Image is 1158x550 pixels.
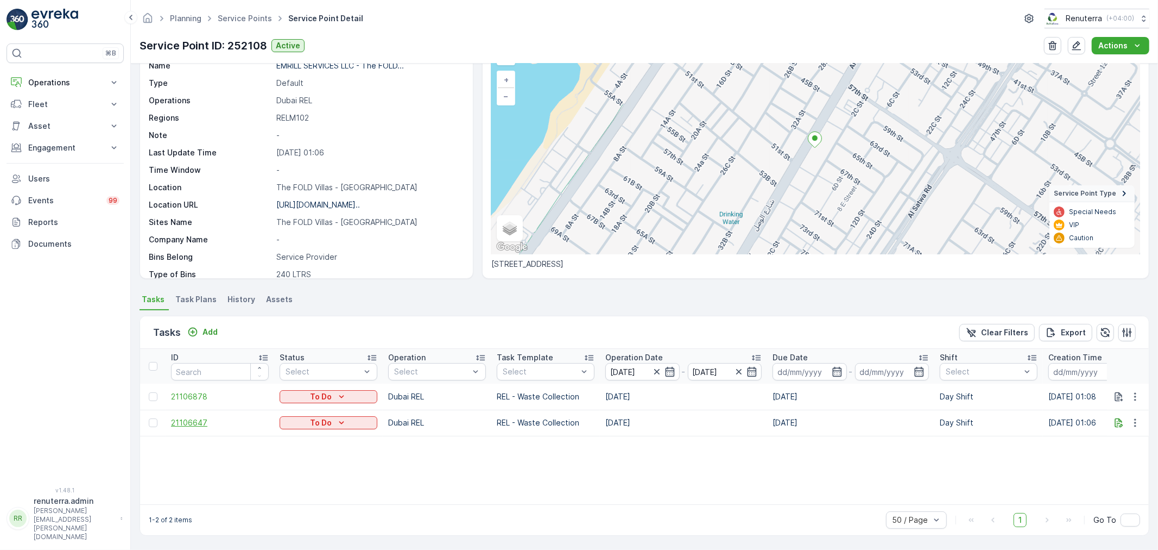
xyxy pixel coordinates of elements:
p: Sites Name [149,217,272,228]
p: ⌘B [105,49,116,58]
button: Actions [1092,37,1149,54]
button: Engagement [7,137,124,159]
p: Tasks [153,325,181,340]
input: dd/mm/yyyy [688,363,762,380]
p: Asset [28,121,102,132]
p: Export [1061,327,1086,338]
p: Task Template [497,352,553,363]
p: Operations [149,95,272,106]
input: Search [171,363,269,380]
p: Caution [1069,234,1093,242]
a: 21106647 [171,417,269,428]
span: History [227,294,255,305]
button: Clear Filters [959,324,1035,341]
summary: Service Point Type [1049,185,1135,202]
p: Reports [28,217,119,228]
p: - [276,165,461,176]
a: Documents [7,233,124,255]
p: - [849,365,853,378]
p: ( +04:00 ) [1106,14,1134,23]
p: renuterra.admin [34,496,115,507]
p: [DATE] 01:06 [276,147,461,158]
input: dd/mm/yyyy [855,363,929,380]
p: Add [203,327,218,337]
span: v 1.48.1 [7,487,124,493]
button: Renuterra(+04:00) [1045,9,1149,28]
p: Operation [388,352,426,363]
p: Select [394,366,469,377]
p: The FOLD Villas - [GEOGRAPHIC_DATA] [276,217,461,228]
a: Homepage [142,16,154,26]
p: Creation Time [1048,352,1102,363]
td: Dubai REL [383,410,491,436]
p: Default [276,78,461,89]
a: Zoom In [498,72,514,88]
p: Actions [1098,40,1128,51]
button: Fleet [7,93,124,115]
span: Service Point Detail [286,13,365,24]
p: Bins Belong [149,252,272,262]
p: Shift [940,352,958,363]
p: Operation Date [605,352,663,363]
p: Users [28,173,119,184]
p: Name [149,60,272,71]
p: VIP [1069,221,1079,229]
a: Layers [498,216,522,240]
span: + [504,75,509,84]
span: Tasks [142,294,164,305]
p: Events [28,195,100,206]
p: Select [286,366,360,377]
a: Service Points [218,14,272,23]
p: Special Needs [1069,208,1116,216]
p: Renuterra [1066,13,1102,24]
td: Day Shift [934,384,1043,410]
span: 1 [1014,513,1027,527]
p: RELM102 [276,112,461,123]
p: Type [149,78,272,89]
a: Planning [170,14,201,23]
p: Last Update Time [149,147,272,158]
p: Active [276,40,300,51]
span: Assets [266,294,293,305]
p: Select [503,366,578,377]
p: 99 [109,196,117,205]
td: [DATE] [767,410,934,436]
td: [DATE] [600,410,767,436]
p: Operations [28,77,102,88]
p: Clear Filters [981,327,1028,338]
button: RRrenuterra.admin[PERSON_NAME][EMAIL_ADDRESS][PERSON_NAME][DOMAIN_NAME] [7,496,124,541]
td: Dubai REL [383,384,491,410]
p: 1-2 of 2 items [149,516,192,524]
p: To Do [310,391,332,402]
p: [URL][DOMAIN_NAME].. [276,200,360,209]
span: Service Point Type [1054,189,1116,198]
p: Dubai REL [276,95,461,106]
a: Reports [7,211,124,233]
p: Service Point ID: 252108 [140,37,267,54]
button: Active [271,39,305,52]
button: Operations [7,72,124,93]
p: - [276,234,461,245]
div: Toggle Row Selected [149,418,157,427]
p: Status [280,352,305,363]
p: ID [171,352,179,363]
a: Zoom Out [498,88,514,104]
p: Select [946,366,1021,377]
p: [PERSON_NAME][EMAIL_ADDRESS][PERSON_NAME][DOMAIN_NAME] [34,507,115,541]
button: To Do [280,416,377,429]
input: dd/mm/yyyy [773,363,847,380]
a: Events99 [7,190,124,211]
td: [DATE] [767,384,934,410]
p: Company Name [149,234,272,245]
span: Task Plans [175,294,217,305]
div: RR [9,510,27,527]
span: Go To [1093,515,1116,526]
p: Time Window [149,165,272,176]
button: To Do [280,390,377,403]
p: Type of Bins [149,269,272,280]
td: [DATE] [600,384,767,410]
p: Service Provider [276,252,461,262]
img: Google [494,240,530,254]
input: dd/mm/yyyy [605,363,680,380]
